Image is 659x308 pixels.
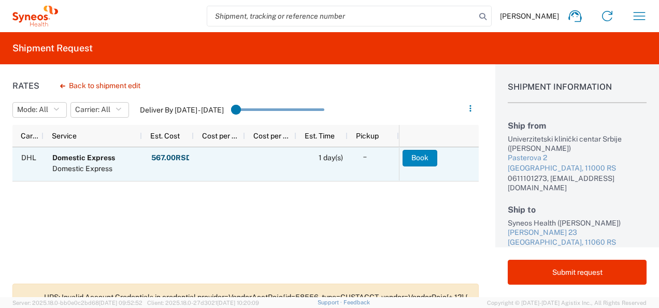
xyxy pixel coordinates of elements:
[99,300,142,306] span: [DATE] 09:52:52
[403,150,437,166] button: Book
[508,121,647,131] h2: Ship from
[508,163,647,174] div: [GEOGRAPHIC_DATA], 11000 RS
[151,153,191,163] strong: 567.00 RSD
[508,153,647,173] a: Pasterova 2[GEOGRAPHIC_DATA], 11000 RS
[52,132,77,140] span: Service
[217,300,259,306] span: [DATE] 10:20:09
[508,237,647,248] div: [GEOGRAPHIC_DATA], 11060 RS
[487,298,647,307] span: Copyright © [DATE]-[DATE] Agistix Inc., All Rights Reserved
[508,153,647,163] div: Pasterova 2
[52,77,149,95] button: Back to shipment edit
[508,260,647,285] button: Submit request
[12,102,67,118] button: Mode: All
[318,299,343,305] a: Support
[508,174,647,192] div: 0611101273, [EMAIL_ADDRESS][DOMAIN_NAME]
[508,134,647,153] div: Univerzitetski klinički centar Srbije ([PERSON_NAME])
[21,132,39,140] span: Carrier
[140,105,224,115] label: Deliver By [DATE] - [DATE]
[207,6,476,26] input: Shipment, tracking or reference number
[12,81,39,91] h1: Rates
[253,132,292,140] span: Cost per Mile
[508,228,647,248] a: [PERSON_NAME] 23[GEOGRAPHIC_DATA], 11060 RS
[500,11,559,21] span: [PERSON_NAME]
[202,132,241,140] span: Cost per Mile
[305,132,335,140] span: Est. Time
[151,150,192,166] button: 567.00RSD
[508,205,647,215] h2: Ship to
[508,82,647,103] h1: Shipment Information
[319,153,343,162] span: 1 day(s)
[21,153,36,162] span: DHL
[70,102,129,118] button: Carrier: All
[508,228,647,238] div: [PERSON_NAME] 23
[356,132,379,140] span: Pickup
[147,300,259,306] span: Client: 2025.18.0-27d3021
[52,153,115,162] b: Domestic Express
[17,105,48,115] span: Mode: All
[75,105,110,115] span: Carrier: All
[150,132,180,140] span: Est. Cost
[508,218,647,228] div: Syneos Health ([PERSON_NAME])
[12,300,142,306] span: Server: 2025.18.0-bb0e0c2bd68
[343,299,370,305] a: Feedback
[12,42,93,54] h2: Shipment Request
[52,163,115,174] div: Domestic Express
